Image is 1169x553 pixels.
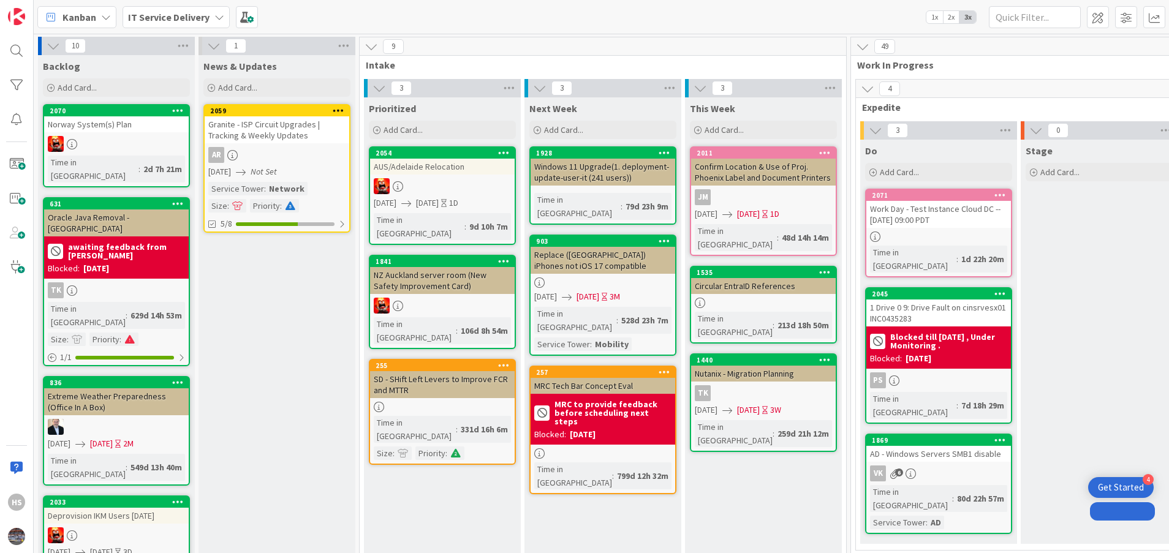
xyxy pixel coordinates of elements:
[127,461,185,474] div: 549d 13h 40m
[705,124,744,135] span: Add Card...
[952,492,954,505] span: :
[370,360,515,371] div: 255
[391,81,412,96] span: 3
[50,107,189,115] div: 2070
[127,309,185,322] div: 629d 14h 53m
[879,81,900,96] span: 4
[44,136,189,152] div: VN
[531,367,675,378] div: 257
[208,199,227,213] div: Size
[895,468,903,476] span: 6
[83,262,109,275] div: [DATE]
[614,469,672,483] div: 799d 12h 32m
[691,278,836,294] div: Circular EntraID References
[866,446,1011,462] div: AD - Windows Servers SMB1 disable
[531,236,675,274] div: 903Replace ([GEOGRAPHIC_DATA]) iPhones not iOS 17 compatible
[89,333,119,346] div: Priority
[8,528,25,545] img: avatar
[697,149,836,157] div: 2011
[954,492,1007,505] div: 80d 22h 57m
[370,267,515,294] div: NZ Auckland server room (New Safety Improvement Card)
[205,105,349,116] div: 2059
[126,461,127,474] span: :
[870,352,902,365] div: Blocked:
[65,39,86,53] span: 10
[866,435,1011,446] div: 1869
[218,82,257,93] span: Add Card...
[956,399,958,412] span: :
[205,105,349,143] div: 2059Granite - ISP Circuit Upgrades | Tracking & Weekly Updates
[691,267,836,278] div: 1535
[612,469,614,483] span: :
[697,356,836,364] div: 1440
[58,82,97,93] span: Add Card...
[44,198,189,236] div: 631Oracle Java Removal - [GEOGRAPHIC_DATA]
[370,256,515,267] div: 1841
[44,282,189,298] div: TK
[866,372,1011,388] div: PS
[43,60,80,72] span: Backlog
[374,416,456,443] div: Time in [GEOGRAPHIC_DATA]
[551,81,572,96] span: 3
[534,290,557,303] span: [DATE]
[374,446,393,460] div: Size
[534,337,590,351] div: Service Tower
[205,116,349,143] div: Granite - ISP Circuit Upgrades | Tracking & Weekly Updates
[529,102,577,115] span: Next Week
[48,437,70,450] span: [DATE]
[458,324,511,337] div: 106d 8h 54m
[779,231,832,244] div: 48d 14h 14m
[773,318,774,332] span: :
[50,498,189,506] div: 2033
[531,247,675,274] div: Replace ([GEOGRAPHIC_DATA]) iPhones not iOS 17 compatible
[880,167,919,178] span: Add Card...
[866,190,1011,228] div: 2071Work Day - Test Instance Cloud DC -- [DATE] 09:00 PDT
[449,197,458,209] div: 1D
[959,11,976,23] span: 3x
[44,377,189,388] div: 836
[695,404,717,416] span: [DATE]
[618,314,672,327] div: 528d 23h 7m
[370,371,515,398] div: SD - SHift Left Levers to Improve FCR and MTTR
[870,465,886,481] div: VK
[370,256,515,294] div: 1841NZ Auckland server room (New Safety Improvement Card)
[44,116,189,132] div: Norway System(s) Plan
[926,11,943,23] span: 1x
[870,372,886,388] div: PS
[48,156,138,182] div: Time in [GEOGRAPHIC_DATA]
[531,378,675,394] div: MRC Tech Bar Concept Eval
[374,213,464,240] div: Time in [GEOGRAPHIC_DATA]
[890,333,1007,350] b: Blocked till [DATE] , Under Monitoring .
[208,165,231,178] span: [DATE]
[691,267,836,294] div: 1535Circular EntraID References
[48,302,126,329] div: Time in [GEOGRAPHIC_DATA]
[691,366,836,382] div: Nutanix - Migration Planning
[225,39,246,53] span: 1
[445,446,447,460] span: :
[531,367,675,394] div: 257MRC Tech Bar Concept Eval
[227,199,229,213] span: :
[466,220,511,233] div: 9d 10h 7m
[266,182,308,195] div: Network
[376,257,515,266] div: 1841
[44,497,189,508] div: 2033
[44,388,189,415] div: Extreme Weather Preparedness (Office In A Box)
[536,149,675,157] div: 1928
[770,404,781,416] div: 3W
[943,11,959,23] span: 2x
[208,147,224,163] div: AR
[126,309,127,322] span: :
[866,435,1011,462] div: 1869AD - Windows Servers SMB1 disable
[774,427,832,440] div: 259d 21h 12m
[531,236,675,247] div: 903
[691,385,836,401] div: TK
[695,420,773,447] div: Time in [GEOGRAPHIC_DATA]
[616,314,618,327] span: :
[866,190,1011,201] div: 2071
[773,427,774,440] span: :
[374,197,396,209] span: [DATE]
[456,324,458,337] span: :
[119,333,121,346] span: :
[774,318,832,332] div: 213d 18h 50m
[590,337,592,351] span: :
